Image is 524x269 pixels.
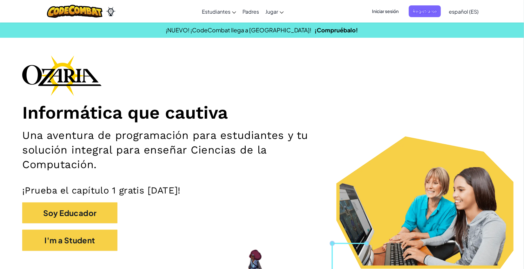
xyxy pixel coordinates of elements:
h1: Informática que cautiva [22,102,502,124]
span: ¡NUEVO! ¡CodeCombat llega a [GEOGRAPHIC_DATA]! [166,26,312,34]
img: Ozaria branding logo [22,55,102,96]
a: Estudiantes [199,3,239,20]
img: CodeCombat logo [47,5,103,18]
span: Jugar [265,8,278,15]
button: I'm a Student [22,230,117,251]
a: Jugar [262,3,287,20]
h2: Una aventura de programación para estudiantes y tu solución integral para enseñar Ciencias de la ... [22,128,343,172]
button: Soy Educador [22,202,117,223]
p: ¡Prueba el capítulo 1 gratis [DATE]! [22,185,502,196]
a: Padres [239,3,262,20]
a: español (ES) [446,3,482,20]
img: Ozaria [106,7,116,16]
button: Registrarse [409,5,441,17]
a: ¡Compruébalo! [315,26,358,34]
button: Iniciar sesión [368,5,402,17]
span: Estudiantes [202,8,230,15]
span: español (ES) [449,8,479,15]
